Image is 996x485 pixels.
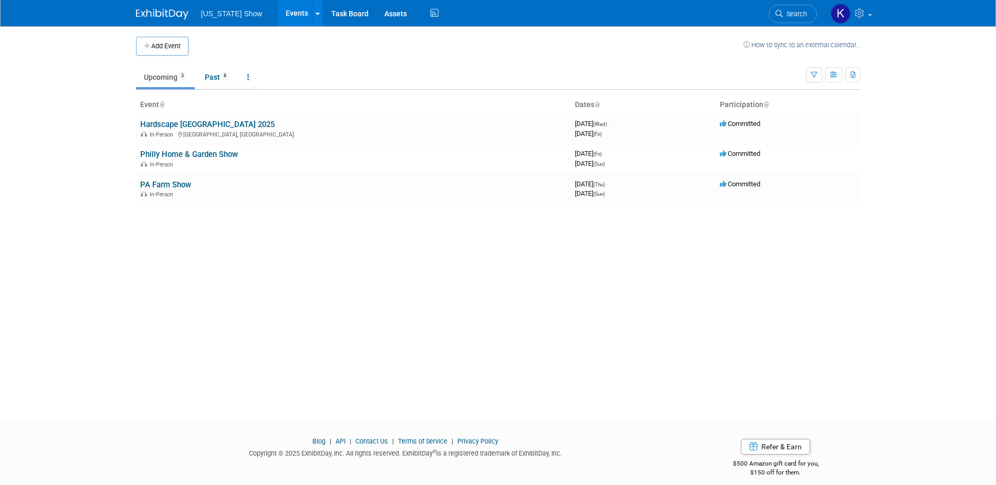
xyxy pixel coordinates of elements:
[831,4,851,24] img: keith kollar
[575,180,608,188] span: [DATE]
[571,96,716,114] th: Dates
[691,452,861,477] div: $500 Amazon gift card for you,
[593,131,602,137] span: (Fri)
[743,41,861,49] a: How to sync to an external calendar...
[691,468,861,477] div: $150 off for them.
[783,10,807,18] span: Search
[347,437,354,445] span: |
[398,437,447,445] a: Terms of Service
[741,439,810,455] a: Refer & Earn
[593,161,605,167] span: (Sun)
[716,96,861,114] th: Participation
[136,9,188,19] img: ExhibitDay
[141,191,147,196] img: In-Person Event
[178,72,187,80] span: 3
[575,160,605,167] span: [DATE]
[575,189,605,197] span: [DATE]
[609,120,610,128] span: -
[140,130,567,138] div: [GEOGRAPHIC_DATA], [GEOGRAPHIC_DATA]
[140,150,238,159] a: Philly Home & Garden Show
[720,150,760,157] span: Committed
[593,182,605,187] span: (Thu)
[720,180,760,188] span: Committed
[336,437,345,445] a: API
[769,5,817,23] a: Search
[603,150,605,157] span: -
[457,437,498,445] a: Privacy Policy
[201,9,263,18] span: [US_STATE] Show
[150,161,176,168] span: In-Person
[136,67,195,87] a: Upcoming3
[606,180,608,188] span: -
[197,67,237,87] a: Past8
[355,437,388,445] a: Contact Us
[221,72,229,80] span: 8
[720,120,760,128] span: Committed
[433,449,436,455] sup: ®
[140,120,275,129] a: Hardscape [GEOGRAPHIC_DATA] 2025
[575,130,602,138] span: [DATE]
[594,100,600,109] a: Sort by Start Date
[140,180,191,189] a: PA Farm Show
[763,100,769,109] a: Sort by Participation Type
[593,151,602,157] span: (Fri)
[136,37,188,56] button: Add Event
[136,446,676,458] div: Copyright © 2025 ExhibitDay, Inc. All rights reserved. ExhibitDay is a registered trademark of Ex...
[141,161,147,166] img: In-Person Event
[327,437,334,445] span: |
[390,437,396,445] span: |
[449,437,456,445] span: |
[312,437,326,445] a: Blog
[150,131,176,138] span: In-Person
[141,131,147,136] img: In-Person Event
[575,150,605,157] span: [DATE]
[593,121,607,127] span: (Wed)
[159,100,164,109] a: Sort by Event Name
[593,191,605,197] span: (Sun)
[150,191,176,198] span: In-Person
[575,120,610,128] span: [DATE]
[136,96,571,114] th: Event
